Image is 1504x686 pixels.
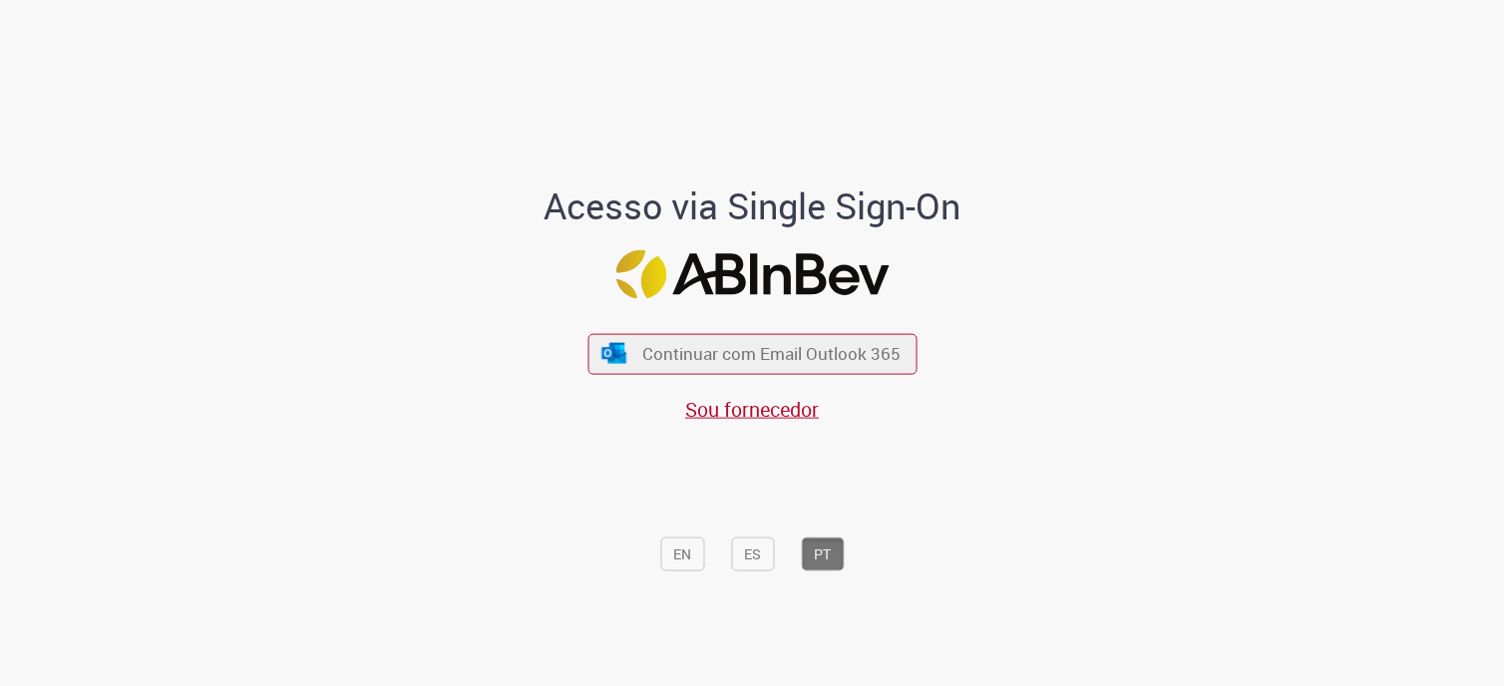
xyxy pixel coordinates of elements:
button: PT [801,537,844,571]
img: Logo ABInBev [615,249,889,298]
img: ícone Azure/Microsoft 360 [600,343,628,364]
button: EN [660,537,704,571]
h1: Acesso via Single Sign-On [476,186,1029,226]
span: Continuar com Email Outlook 365 [642,342,901,365]
a: Sou fornecedor [685,395,819,422]
button: ES [731,537,774,571]
button: ícone Azure/Microsoft 360 Continuar com Email Outlook 365 [587,333,917,374]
